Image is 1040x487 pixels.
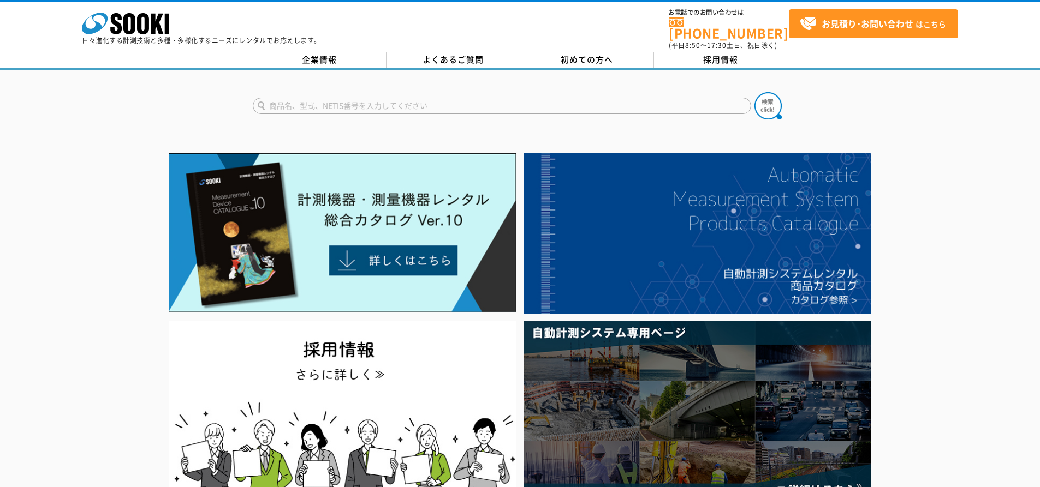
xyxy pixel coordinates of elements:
[789,9,958,38] a: お見積り･お問い合わせはこちら
[253,98,751,114] input: 商品名、型式、NETIS番号を入力してください
[561,53,613,65] span: 初めての方へ
[654,52,788,68] a: 採用情報
[800,16,946,32] span: はこちら
[669,40,777,50] span: (平日 ～ 土日、祝日除く)
[387,52,520,68] a: よくあるご質問
[822,17,913,30] strong: お見積り･お問い合わせ
[169,153,516,312] img: Catalog Ver10
[82,37,321,44] p: 日々進化する計測技術と多種・多様化するニーズにレンタルでお応えします。
[707,40,727,50] span: 17:30
[669,17,789,39] a: [PHONE_NUMBER]
[685,40,700,50] span: 8:50
[754,92,782,119] img: btn_search.png
[669,9,789,16] span: お電話でのお問い合わせは
[520,52,654,68] a: 初めての方へ
[253,52,387,68] a: 企業情報
[524,153,871,314] img: 自動計測システムカタログ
